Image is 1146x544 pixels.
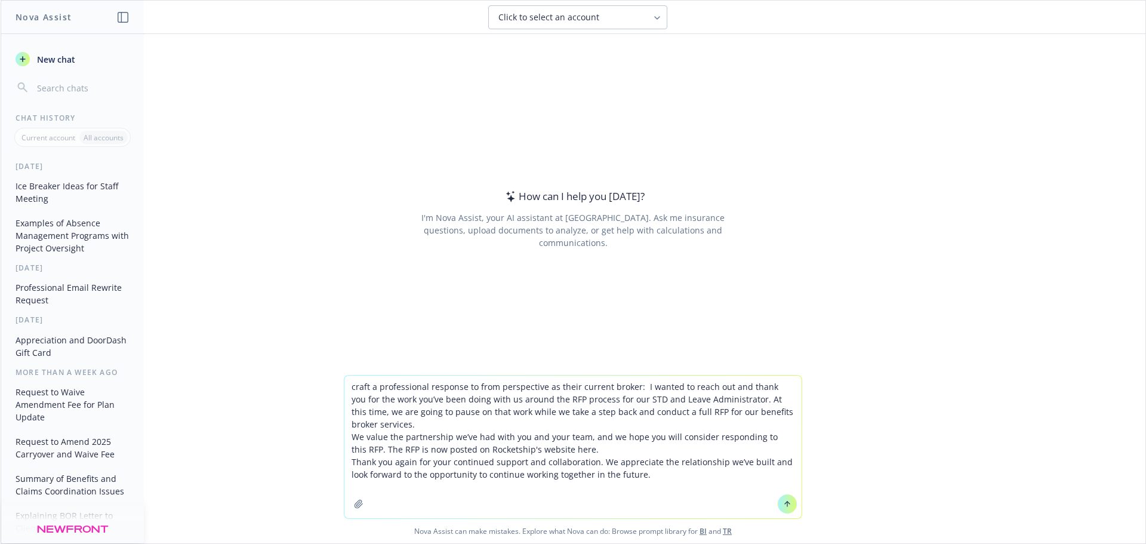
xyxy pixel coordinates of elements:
textarea: craft a professional response to from perspective as their current broker: I wanted to reach out ... [344,376,802,518]
span: Nova Assist can make mistakes. Explore what Nova can do: Browse prompt library for and [5,519,1141,543]
input: Search chats [35,79,130,96]
button: Request to Waive Amendment Fee for Plan Update [11,382,134,427]
button: Summary of Benefits and Claims Coordination Issues [11,469,134,501]
div: How can I help you [DATE]? [502,189,645,204]
button: Explaining BOR Letter to Client [11,506,134,538]
button: Request to Amend 2025 Carryover and Waive Fee [11,432,134,464]
div: Chat History [1,113,144,123]
div: [DATE] [1,315,144,325]
a: BI [700,526,707,536]
span: Click to select an account [498,11,599,23]
div: [DATE] [1,263,144,273]
button: Examples of Absence Management Programs with Project Oversight [11,213,134,258]
p: All accounts [84,133,124,143]
h1: Nova Assist [16,11,72,23]
div: [DATE] [1,161,144,171]
p: Current account [21,133,75,143]
div: More than a week ago [1,367,144,377]
button: Ice Breaker Ideas for Staff Meeting [11,176,134,208]
div: I'm Nova Assist, your AI assistant at [GEOGRAPHIC_DATA]. Ask me insurance questions, upload docum... [405,211,741,249]
a: TR [723,526,732,536]
button: Professional Email Rewrite Request [11,278,134,310]
span: New chat [35,53,75,66]
button: Click to select an account [488,5,667,29]
button: Appreciation and DoorDash Gift Card [11,330,134,362]
button: New chat [11,48,134,70]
